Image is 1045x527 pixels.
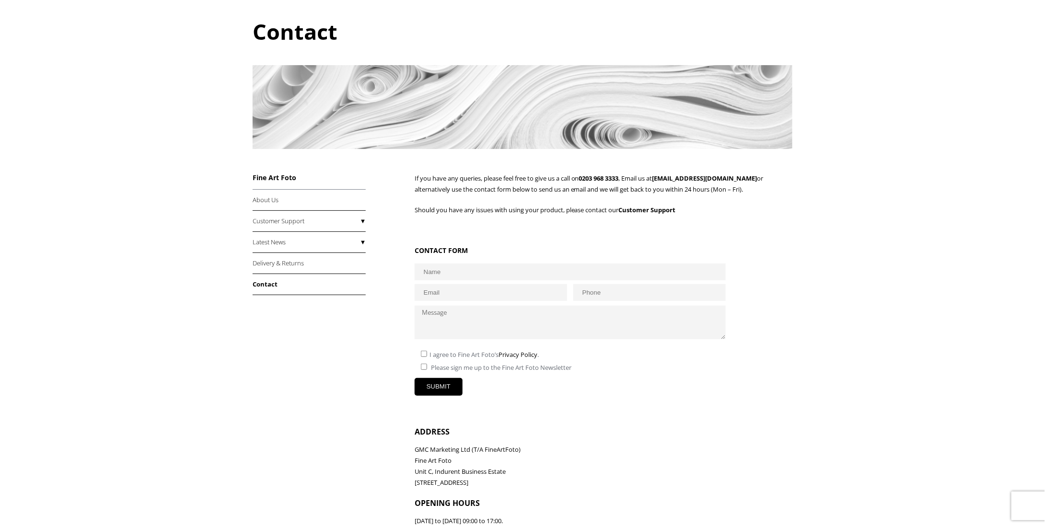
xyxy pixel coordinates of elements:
p: Should you have any issues with using your product, please contact our [415,205,792,216]
input: Name [415,263,726,280]
a: 0203 968 3333 [579,174,619,183]
input: Phone [573,284,726,301]
a: Privacy Policy [499,350,537,359]
strong: Customer Support [619,206,676,214]
p: If you have any queries, please feel free to give us a call on , Email us at or alternatively use... [415,173,792,195]
a: Contact [253,274,366,295]
input: SUBMIT [415,378,463,396]
h3: Fine Art Foto [253,173,366,182]
p: GMC Marketing Ltd (T/A FineArtFoto) Fine Art Foto Unit C, Indurent Business Estate [STREET_ADDRESS] [415,444,792,488]
a: About Us [253,190,366,211]
a: Delivery & Returns [253,253,366,274]
h3: CONTACT FORM [415,246,717,255]
input: Email [415,284,567,301]
h2: ADDRESS [415,426,792,437]
p: [DATE] to [DATE] 09:00 to 17:00. [415,516,792,527]
a: [EMAIL_ADDRESS][DOMAIN_NAME] [652,174,757,183]
a: Latest News [253,232,366,253]
div: I agree to Fine Art Foto’s . [415,346,717,359]
h1: Contact [253,17,792,46]
a: Customer Support [253,211,366,232]
span: Please sign me up to the Fine Art Foto Newsletter [430,363,571,372]
h2: OPENING HOURS [415,498,792,508]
